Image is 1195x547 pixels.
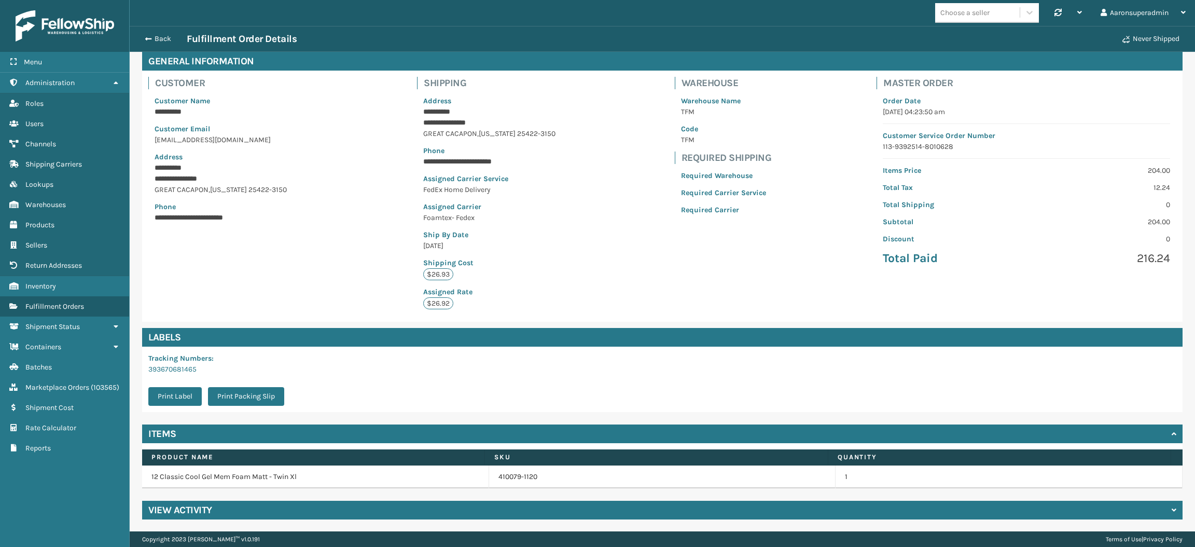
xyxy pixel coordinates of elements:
p: 12.24 [1033,182,1170,193]
h4: Warehouse [682,77,772,89]
td: 12 Classic Cool Gel Mem Foam Matt - Twin Xl [142,466,489,488]
span: GREAT CACAPON [155,185,209,194]
p: Total Paid [883,251,1020,266]
h3: Fulfillment Order Details [187,33,297,45]
p: TFM [681,106,766,117]
span: Reports [25,444,51,453]
span: Marketplace Orders [25,383,89,392]
span: Menu [24,58,42,66]
a: 410079-1120 [498,472,537,482]
p: Phone [155,201,306,212]
p: 216.24 [1033,251,1170,266]
p: 0 [1033,234,1170,244]
button: Never Shipped [1116,29,1186,49]
p: [DATE] 04:23:50 am [883,106,1170,117]
p: Customer Email [155,124,306,134]
p: Required Carrier [681,204,766,215]
p: Shipping Cost [423,257,564,268]
p: Assigned Carrier [423,201,564,212]
span: Tracking Numbers : [148,354,214,363]
p: Warehouse Name [681,95,766,106]
p: Assigned Rate [423,286,564,297]
p: 204.00 [1033,216,1170,227]
p: Customer Name [155,95,306,106]
p: 0 [1033,199,1170,210]
label: SKU [494,453,818,462]
p: Customer Service Order Number [883,130,1170,141]
p: Items Price [883,165,1020,176]
h4: Master Order [883,77,1176,89]
span: Users [25,119,44,128]
p: Assigned Carrier Service [423,173,564,184]
span: Administration [25,78,75,87]
span: Roles [25,99,44,108]
span: Sellers [25,241,47,250]
a: Terms of Use [1106,536,1142,543]
h4: Shipping [424,77,570,89]
span: Return Addresses [25,261,82,270]
p: [EMAIL_ADDRESS][DOMAIN_NAME] [155,134,306,145]
span: Warehouses [25,200,66,209]
span: Fulfillment Orders [25,302,84,311]
span: GREAT CACAPON [423,129,477,138]
p: Foamtex- Fedex [423,212,564,223]
i: Never Shipped [1122,36,1130,43]
span: Inventory [25,282,56,291]
span: [US_STATE] [479,129,516,138]
button: Back [139,34,187,44]
span: Containers [25,343,61,351]
span: 25422-3150 [517,129,555,138]
span: Batches [25,363,52,372]
span: Channels [25,140,56,148]
button: Print Packing Slip [208,387,284,406]
p: Total Shipping [883,199,1020,210]
p: Required Carrier Service [681,187,766,198]
p: Copyright 2023 [PERSON_NAME]™ v 1.0.191 [142,531,260,547]
p: Code [681,124,766,134]
span: Shipment Status [25,322,80,331]
a: 393670681465 [148,365,197,374]
p: Order Date [883,95,1170,106]
p: Ship By Date [423,229,564,240]
span: Products [25,221,54,229]
td: 1 [836,466,1183,488]
h4: General Information [142,52,1183,71]
p: Required Warehouse [681,170,766,181]
p: 204.00 [1033,165,1170,176]
img: logo [16,10,114,42]
span: Address [155,153,183,161]
p: Total Tax [883,182,1020,193]
label: Quantity [838,453,1161,462]
span: Shipment Cost [25,403,74,412]
p: TFM [681,134,766,145]
p: 113-9392514-8010628 [883,141,1170,152]
h4: Labels [142,328,1183,347]
h4: Items [148,428,176,440]
h4: View Activity [148,504,212,516]
button: Print Label [148,387,202,406]
span: 25422-3150 [248,185,287,194]
a: Privacy Policy [1143,536,1183,543]
span: Rate Calculator [25,423,76,432]
p: $26.93 [423,268,453,280]
span: [US_STATE] [210,185,247,194]
h4: Customer [155,77,312,89]
span: ( 103565 ) [91,383,119,392]
span: , [477,129,479,138]
p: [DATE] [423,240,564,251]
div: Choose a seller [940,7,990,18]
h4: Required Shipping [682,152,772,164]
p: Subtotal [883,216,1020,227]
span: , [209,185,210,194]
p: $26.92 [423,297,453,309]
span: Lookups [25,180,53,189]
div: | [1106,531,1183,547]
p: Phone [423,145,564,156]
label: Product Name [151,453,475,462]
span: Address [423,97,451,105]
p: Discount [883,234,1020,244]
p: FedEx Home Delivery [423,184,564,195]
span: Shipping Carriers [25,160,82,169]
